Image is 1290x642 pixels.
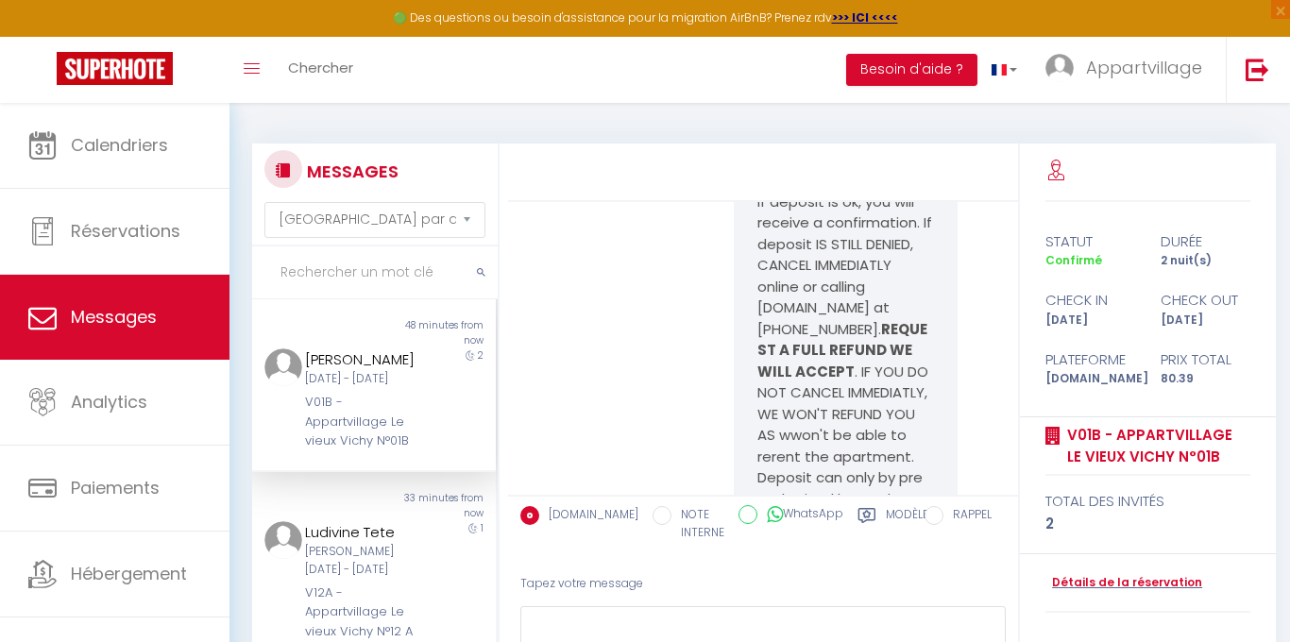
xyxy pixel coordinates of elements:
div: [PERSON_NAME][DATE] - [DATE] [305,543,422,579]
label: NOTE INTERNE [671,506,724,542]
span: 2 [478,348,484,363]
img: ... [264,521,302,559]
div: V12A - Appartvillage Le vieux Vichy N°12 A [305,583,422,641]
div: durée [1148,230,1263,253]
span: Calendriers [71,133,168,157]
label: RAPPEL [943,506,992,527]
span: Paiements [71,476,160,499]
div: [DOMAIN_NAME] [1033,370,1147,388]
button: Besoin d'aide ? [846,54,977,86]
span: Confirmé [1045,252,1102,268]
span: Chercher [288,58,353,77]
span: Réservations [71,219,180,243]
img: ... [1045,54,1074,82]
div: 48 minutes from now [374,318,496,348]
div: [DATE] [1148,312,1263,329]
div: [DATE] - [DATE] [305,370,422,388]
div: 80.39 [1148,370,1263,388]
div: 2 nuit(s) [1148,252,1263,270]
div: Prix total [1148,348,1263,371]
img: ... [264,348,302,386]
span: Analytics [71,390,147,414]
div: Ludivine Tete [305,521,422,544]
div: 33 minutes from now [374,491,496,521]
span: 1 [481,521,484,535]
label: [DOMAIN_NAME] [539,506,638,527]
h3: MESSAGES [302,150,399,193]
div: Tapez votre message [520,561,1006,607]
a: ... Appartvillage [1031,37,1226,103]
a: Chercher [274,37,367,103]
div: check in [1033,289,1147,312]
div: [DATE] [1033,312,1147,329]
div: Plateforme [1033,348,1147,371]
div: V01B - Appartvillage Le vieux Vichy N°01B [305,393,422,450]
a: V01B - Appartvillage Le vieux Vichy N°01B [1061,424,1250,468]
a: >>> ICI <<<< [832,9,898,25]
img: logout [1246,58,1269,81]
p: If deposit is ok, you will receive a confirmation. If deposit IS STILL DENIED, CANCEL IMMEDIATLY ... [757,192,934,574]
label: WhatsApp [757,505,843,526]
div: statut [1033,230,1147,253]
div: [PERSON_NAME] [305,348,422,371]
span: Hébergement [71,562,187,585]
img: Super Booking [57,52,173,85]
a: Détails de la réservation [1045,574,1202,592]
div: total des invités [1045,490,1250,513]
input: Rechercher un mot clé [252,246,498,299]
label: Modèles [886,506,936,545]
span: Appartvillage [1086,56,1202,79]
span: Messages [71,305,157,329]
div: 2 [1045,513,1250,535]
b: REQUEST A FULL REFUND WE WILL ACCEPT [757,319,927,381]
div: check out [1148,289,1263,312]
